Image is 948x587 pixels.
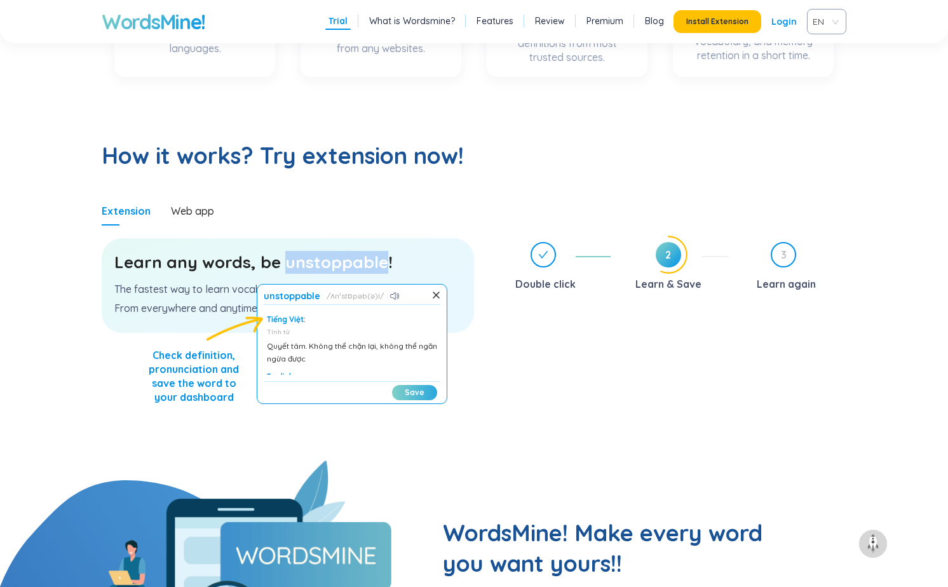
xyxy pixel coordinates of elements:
div: 3Learn again [739,242,846,294]
div: Choose & add custom definitions from most trusted sources. [499,22,635,64]
div: Tính từ [267,328,437,337]
h3: Learn any words, be unstoppable! [114,251,461,274]
div: Double click [515,274,576,294]
p: The fastest way to learn vocabulary. [114,282,461,296]
a: Review [535,15,565,27]
span: ʌnˈstɒpəb(ə)l [327,291,384,301]
p: From everywhere and anytime. [114,301,461,315]
a: What is Wordsmine? [369,15,455,27]
a: Blog [645,15,664,27]
div: Extension [102,204,151,218]
a: WordsMine! [102,9,205,34]
h1: unstoppable [264,291,320,301]
div: Web app [171,204,214,218]
div: 2Learn & Save [621,242,728,294]
span: 2 [656,242,681,267]
a: Trial [328,15,348,27]
h2: How it works? Try extension now! [102,140,846,171]
span: 3 [772,243,795,266]
a: Premium [586,15,623,27]
a: Login [771,10,797,33]
span: check [538,250,548,260]
button: Save [392,385,437,400]
div: Learn & Save [635,274,701,294]
a: Features [477,15,513,27]
div: Quyết tâm. Không thể chặn lại, không thể ngăn ngừa được [267,340,437,365]
div: Learn again [757,274,816,294]
div: Tiếng Việt: [267,314,437,325]
button: Install Extension [674,10,761,33]
h2: WordsMine! Make every word you want yours!! [443,518,786,579]
span: VIE [813,12,836,31]
span: Install Extension [686,17,748,27]
div: English: [267,372,437,382]
img: to top [863,534,883,554]
div: Double click [493,242,611,294]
